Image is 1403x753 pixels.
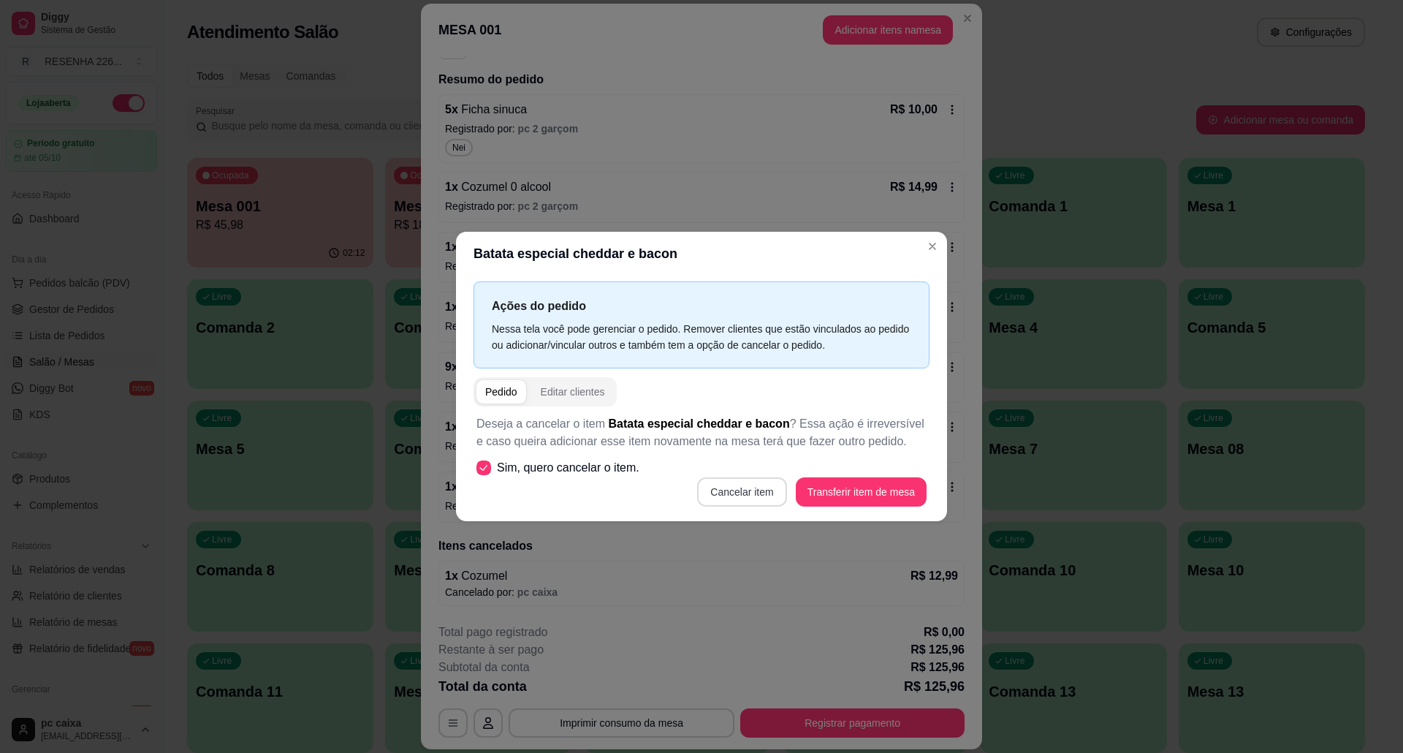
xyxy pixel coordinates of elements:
[456,232,947,276] header: Batata especial cheddar e bacon
[497,459,639,477] span: Sim, quero cancelar o item.
[485,385,517,399] div: Pedido
[796,477,927,507] button: Transferir item de mesa
[476,415,927,450] p: Deseja a cancelar o item ? Essa ação é irreversível e caso queira adicionar esse item novamente n...
[541,385,605,399] div: Editar clientes
[921,235,944,258] button: Close
[492,321,911,353] div: Nessa tela você pode gerenciar o pedido. Remover clientes que estão vinculados ao pedido ou adici...
[609,417,790,430] span: Batata especial cheddar e bacon
[492,297,911,315] p: Ações do pedido
[697,477,786,507] button: Cancelar item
